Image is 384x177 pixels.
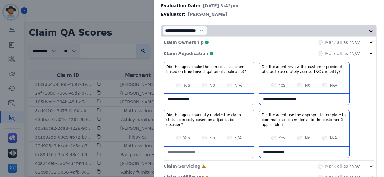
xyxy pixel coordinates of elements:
h3: Did the agent use the appropriate template to communicate claim denial to the customer (if applic... [262,113,347,127]
div: Evaluation Date: [161,3,377,9]
h3: Did the agent review the customer-provided photos to accurately assess T&C eligibility? [262,64,347,74]
h3: Did the agent make the correct assessment based on fraud investigation (if applicable)? [166,64,251,74]
label: No [305,135,310,141]
p: Claim Adjudication [164,51,208,57]
p: Claim Servicing [164,163,200,169]
label: No [209,135,215,141]
label: N/A [330,82,337,88]
label: Yes [183,135,190,141]
label: N/A [234,82,242,88]
label: N/A [234,135,242,141]
label: Mark all as "N/A" [325,51,361,57]
label: Yes [279,135,286,141]
label: N/A [330,135,337,141]
div: Evaluator: [161,11,377,17]
p: Claim Ownership [164,39,204,45]
span: [PERSON_NAME] [188,11,227,17]
label: No [305,82,310,88]
label: Yes [279,82,286,88]
label: Yes [183,82,190,88]
label: Mark all as "N/A" [325,39,361,45]
label: No [209,82,215,88]
label: Mark all as "N/A" [325,163,361,169]
span: [DATE] 3:42pm [203,3,238,9]
h3: Did the agent manually update the claim status correctly based on adjudication decision? [166,113,251,127]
